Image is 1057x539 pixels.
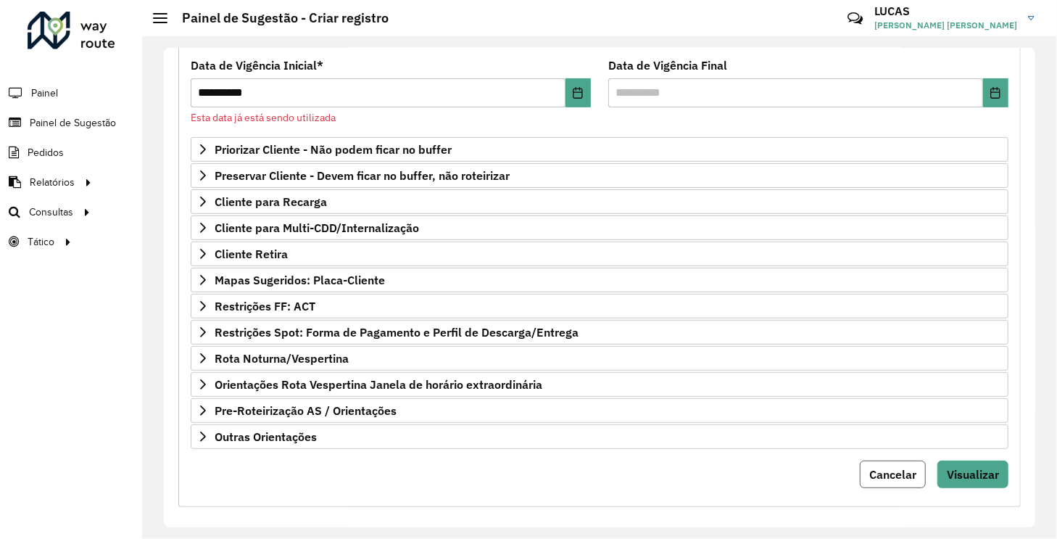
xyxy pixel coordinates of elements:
span: Tático [28,234,54,250]
span: Consultas [29,205,73,220]
label: Data de Vigência Inicial [191,57,323,74]
button: Choose Date [983,78,1008,107]
span: [PERSON_NAME] [PERSON_NAME] [874,19,1017,32]
span: Cancelar [869,467,916,482]
span: Painel de Sugestão [30,115,116,131]
span: Priorizar Cliente - Não podem ficar no buffer [215,144,452,155]
a: Cliente para Recarga [191,189,1008,214]
span: Restrições FF: ACT [215,300,315,312]
span: Outras Orientações [215,431,317,443]
a: Outras Orientações [191,424,1008,449]
a: Mapas Sugeridos: Placa-Cliente [191,268,1008,292]
h3: LUCAS [874,4,1017,18]
span: Mapas Sugeridos: Placa-Cliente [215,274,385,286]
button: Choose Date [565,78,591,107]
button: Visualizar [937,461,1008,488]
span: Visualizar [947,467,999,482]
a: Pre-Roteirização AS / Orientações [191,398,1008,423]
span: Rota Noturna/Vespertina [215,353,349,364]
a: Rota Noturna/Vespertina [191,346,1008,371]
a: Restrições Spot: Forma de Pagamento e Perfil de Descarga/Entrega [191,320,1008,345]
a: Preservar Cliente - Devem ficar no buffer, não roteirizar [191,163,1008,188]
formly-validation-message: Esta data já está sendo utilizada [191,111,336,124]
h2: Painel de Sugestão - Criar registro [167,10,389,26]
a: Cliente para Multi-CDD/Internalização [191,215,1008,240]
a: Cliente Retira [191,242,1008,266]
label: Data de Vigência Final [608,57,727,74]
span: Orientações Rota Vespertina Janela de horário extraordinária [215,379,542,390]
span: Relatórios [30,175,75,190]
span: Painel [31,86,58,101]
span: Preservar Cliente - Devem ficar no buffer, não roteirizar [215,170,510,181]
a: Priorizar Cliente - Não podem ficar no buffer [191,137,1008,162]
button: Cancelar [860,461,926,488]
a: Orientações Rota Vespertina Janela de horário extraordinária [191,372,1008,397]
a: Contato Rápido [840,3,871,34]
a: Restrições FF: ACT [191,294,1008,318]
span: Restrições Spot: Forma de Pagamento e Perfil de Descarga/Entrega [215,326,579,338]
span: Cliente Retira [215,248,288,260]
span: Cliente para Recarga [215,196,327,207]
span: Cliente para Multi-CDD/Internalização [215,222,419,234]
span: Pedidos [28,145,64,160]
span: Pre-Roteirização AS / Orientações [215,405,397,416]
